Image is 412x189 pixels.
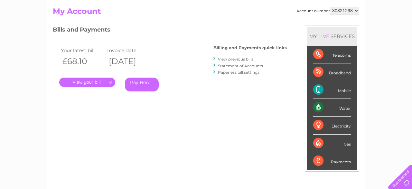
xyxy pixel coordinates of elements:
[313,81,351,99] div: Mobile
[218,57,253,61] a: View previous bills
[391,27,406,32] a: Log out
[299,27,311,32] a: Water
[53,7,359,19] h2: My Account
[307,27,357,45] div: MY SERVICES
[313,152,351,170] div: Payments
[296,7,359,14] div: Account number
[313,99,351,117] div: Water
[356,27,365,32] a: Blog
[218,63,263,68] a: Statement of Accounts
[317,33,331,39] div: LIVE
[125,78,159,91] a: Pay Here
[313,63,351,81] div: Broadband
[14,17,47,36] img: logo.png
[291,3,335,11] a: 0333 014 3131
[54,4,359,31] div: Clear Business is a trading name of Verastar Limited (registered in [GEOGRAPHIC_DATA] No. 3667643...
[313,135,351,152] div: Gas
[313,46,351,63] div: Telecoms
[106,55,152,68] th: [DATE]
[53,25,287,36] h3: Bills and Payments
[59,78,115,87] a: .
[333,27,352,32] a: Telecoms
[213,45,287,50] h4: Billing and Payments quick links
[59,46,106,55] td: Your latest bill
[59,55,106,68] th: £68.10
[369,27,385,32] a: Contact
[315,27,329,32] a: Energy
[313,117,351,134] div: Electricity
[106,46,152,55] td: Invoice date
[218,70,259,75] a: Paperless bill settings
